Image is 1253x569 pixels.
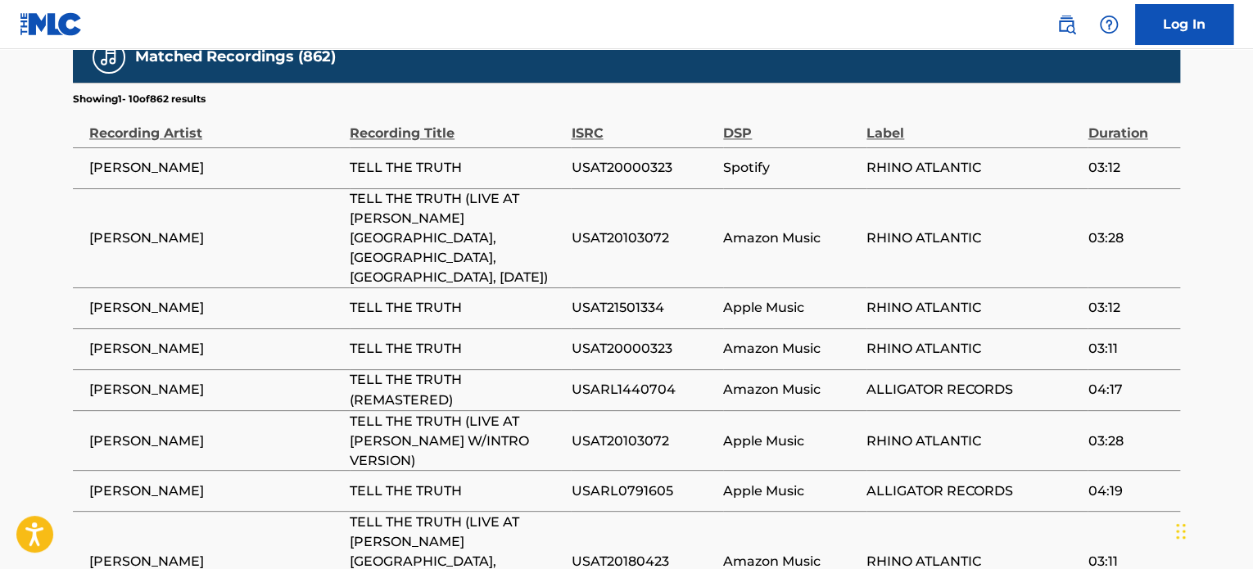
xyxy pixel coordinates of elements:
span: RHINO ATLANTIC [866,339,1079,359]
span: RHINO ATLANTIC [866,298,1079,318]
iframe: Chat Widget [1171,490,1253,569]
h5: Matched Recordings (862) [135,47,336,66]
div: Help [1092,8,1125,41]
span: RHINO ATLANTIC [866,228,1079,248]
span: TELL THE TRUTH [350,481,563,500]
span: TELL THE TRUTH (LIVE AT [PERSON_NAME][GEOGRAPHIC_DATA], [GEOGRAPHIC_DATA], [GEOGRAPHIC_DATA], [DA... [350,189,563,287]
span: 03:12 [1088,158,1172,178]
span: ALLIGATOR RECORDS [866,380,1079,400]
span: [PERSON_NAME] [89,339,342,359]
span: 03:12 [1088,298,1172,318]
span: Spotify [723,158,858,178]
span: Apple Music [723,431,858,450]
span: ALLIGATOR RECORDS [866,481,1079,500]
img: search [1056,15,1076,34]
div: Label [866,106,1079,143]
span: [PERSON_NAME] [89,380,342,400]
span: Amazon Music [723,380,858,400]
span: [PERSON_NAME] [89,158,342,178]
a: Log In [1135,4,1233,45]
span: 03:28 [1088,431,1172,450]
span: USAT20000323 [571,158,715,178]
span: Amazon Music [723,339,858,359]
span: USAT20103072 [571,431,715,450]
div: Recording Title [350,106,563,143]
div: DSP [723,106,858,143]
span: USARL0791605 [571,481,715,500]
img: MLC Logo [20,12,83,36]
span: [PERSON_NAME] [89,431,342,450]
span: USAT20000323 [571,339,715,359]
div: Duration [1088,106,1172,143]
span: Apple Music [723,298,858,318]
span: TELL THE TRUTH [350,339,563,359]
span: USARL1440704 [571,380,715,400]
span: TELL THE TRUTH (REMASTERED) [350,370,563,409]
img: help [1099,15,1119,34]
span: TELL THE TRUTH (LIVE AT [PERSON_NAME] W/INTRO VERSION) [350,411,563,470]
span: TELL THE TRUTH [350,298,563,318]
span: 03:11 [1088,339,1172,359]
span: 04:17 [1088,380,1172,400]
div: ISRC [571,106,715,143]
span: [PERSON_NAME] [89,228,342,248]
span: Apple Music [723,481,858,500]
span: 03:28 [1088,228,1172,248]
div: Drag [1176,507,1186,556]
span: 04:19 [1088,481,1172,500]
div: Recording Artist [89,106,342,143]
span: RHINO ATLANTIC [866,158,1079,178]
span: Amazon Music [723,228,858,248]
span: TELL THE TRUTH [350,158,563,178]
span: USAT20103072 [571,228,715,248]
a: Public Search [1050,8,1083,41]
p: Showing 1 - 10 of 862 results [73,92,206,106]
span: [PERSON_NAME] [89,481,342,500]
span: [PERSON_NAME] [89,298,342,318]
span: RHINO ATLANTIC [866,431,1079,450]
img: Matched Recordings [99,47,119,67]
span: USAT21501334 [571,298,715,318]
